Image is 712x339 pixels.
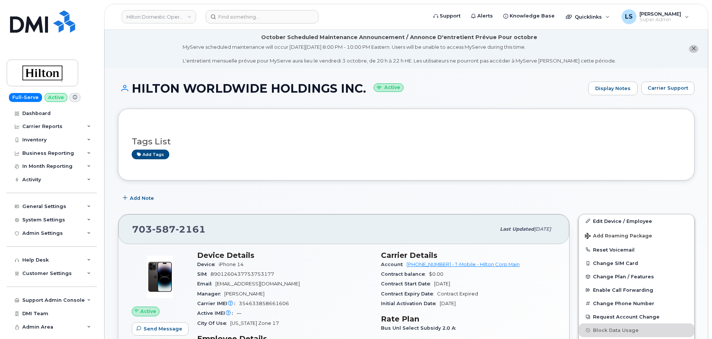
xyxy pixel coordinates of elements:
h3: Carrier Details [381,251,556,260]
span: Device [197,262,219,267]
span: City Of Use [197,320,230,326]
span: Email [197,281,215,287]
span: iPhone 14 [219,262,244,267]
button: Carrier Support [641,81,695,95]
h3: Device Details [197,251,372,260]
button: Change SIM Card [579,256,694,270]
span: [EMAIL_ADDRESS][DOMAIN_NAME] [215,281,300,287]
span: [US_STATE] Zone 17 [230,320,279,326]
span: Active [140,308,156,315]
span: Account [381,262,407,267]
span: [PERSON_NAME] [224,291,264,297]
span: 8901260437753753177 [211,271,274,277]
button: Enable Call Forwarding [579,283,694,297]
h1: HILTON WORLDWIDE HOLDINGS INC. [118,82,584,95]
a: [PHONE_NUMBER] - T-Mobile - Hilton Corp Main [407,262,520,267]
span: Carrier IMEI [197,301,239,306]
h3: Tags List [132,137,681,146]
span: — [237,310,241,316]
button: Reset Voicemail [579,243,694,256]
div: October Scheduled Maintenance Announcement / Annonce D'entretient Prévue Pour octobre [261,33,537,41]
button: Add Roaming Package [579,228,694,243]
span: 703 [132,224,206,235]
img: image20231002-3703462-njx0qo.jpeg [138,255,182,299]
span: Add Roaming Package [585,233,652,240]
button: Change Phone Number [579,297,694,310]
a: Add tags [132,150,169,159]
small: Active [373,83,404,92]
span: Contract balance [381,271,429,277]
span: Contract Expired [437,291,478,297]
span: Enable Call Forwarding [593,287,653,293]
span: 587 [152,224,176,235]
span: Bus Unl Select Subsidy 2.0 A [381,325,459,331]
span: [DATE] [434,281,450,287]
button: Add Note [118,192,160,205]
button: Block Data Usage [579,323,694,337]
a: Display Notes [588,81,638,96]
a: Edit Device / Employee [579,214,694,228]
span: Add Note [130,195,154,202]
span: Active IMEI [197,310,237,316]
div: MyServe scheduled maintenance will occur [DATE][DATE] 8:00 PM - 10:00 PM Eastern. Users will be u... [183,44,616,64]
button: close notification [689,45,698,53]
button: Change Plan / Features [579,270,694,283]
span: Initial Activation Date [381,301,440,306]
span: [DATE] [440,301,456,306]
span: $0.00 [429,271,443,277]
span: Send Message [144,325,182,332]
button: Request Account Change [579,310,694,323]
span: [DATE] [534,226,551,232]
span: Contract Start Date [381,281,434,287]
span: Carrier Support [648,84,688,92]
h3: Rate Plan [381,314,556,323]
iframe: Messenger Launcher [680,307,706,333]
span: SIM [197,271,211,277]
span: 354633858661606 [239,301,289,306]
span: Last updated [500,226,534,232]
span: Contract Expiry Date [381,291,437,297]
span: 2161 [176,224,206,235]
span: Manager [197,291,224,297]
span: Change Plan / Features [593,274,654,279]
button: Send Message [132,322,189,336]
